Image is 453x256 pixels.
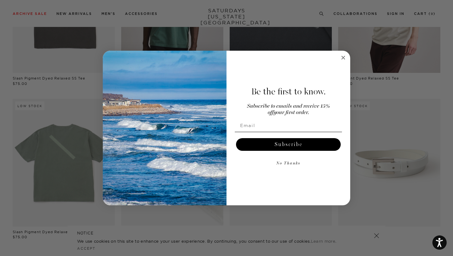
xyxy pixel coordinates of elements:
[251,86,326,97] span: Be the first to know.
[103,51,226,205] img: 125c788d-000d-4f3e-b05a-1b92b2a23ec9.jpeg
[235,119,342,132] input: Email
[268,110,273,115] span: off
[339,54,347,61] button: Close dialog
[273,110,309,115] span: your first order.
[235,157,342,170] button: No Thanks
[247,104,330,109] span: Subscribe to emails and receive 15%
[236,138,341,151] button: Subscribe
